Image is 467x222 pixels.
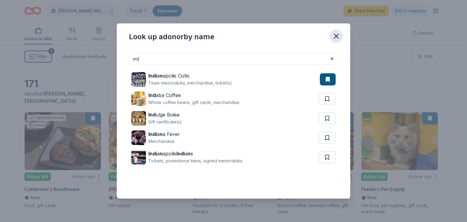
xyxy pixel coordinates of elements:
strong: Indi [176,151,185,157]
div: Look up a donor by name [129,32,214,42]
strong: n [160,151,163,157]
strong: i [173,112,175,118]
div: aba Coffee [148,92,239,99]
strong: i [173,73,174,79]
div: a apol s a s [148,150,242,157]
strong: n [160,73,163,79]
div: a a Fever [148,130,180,138]
div: Gift certificate(s) [148,118,182,126]
img: Image for Indianapolis Colts [131,72,146,87]
img: Image for Indiana Fever [131,130,146,145]
div: a apol s Colts [148,72,232,79]
strong: n [188,151,191,157]
strong: Indi [148,151,157,157]
strong: i [173,151,174,157]
strong: Indi [148,131,157,137]
img: Image for Indaba Coffee [131,92,146,106]
div: Team memorabilia, merchandise, ticket(s) [148,79,232,87]
strong: Ind [148,112,156,118]
strong: Indi [148,73,157,79]
strong: n [160,131,163,137]
div: Merchandise [148,138,180,145]
input: Search [129,53,338,65]
strong: Ind [148,92,156,98]
div: Whole coffee beans, gift cards, merchandise [148,99,239,106]
img: Image for Indianapolis Indians [131,150,146,165]
div: Tickets, promotional items, signed memorabilia [148,157,242,165]
img: Image for Indulge Boise [131,111,146,126]
div: ulge Bo se [148,111,182,118]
